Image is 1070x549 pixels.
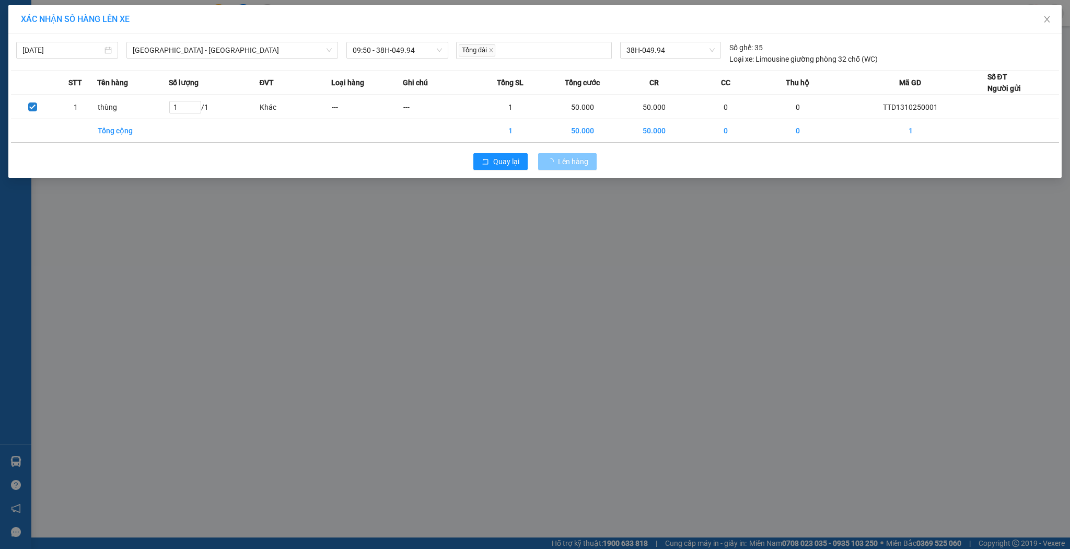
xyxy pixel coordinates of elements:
span: XÁC NHẬN SỐ HÀNG LÊN XE [21,14,130,24]
td: 50.000 [618,95,690,119]
td: Tổng cộng [97,119,169,143]
span: down [326,47,332,53]
span: 09:50 - 38H-049.94 [353,42,442,58]
td: Khác [259,95,331,119]
span: ĐVT [259,77,274,88]
span: Loại xe: [729,53,754,65]
td: --- [403,95,474,119]
span: STT [68,77,82,88]
td: 1 [834,119,987,143]
span: Số ghế: [729,42,753,53]
span: Tổng SL [497,77,524,88]
td: 0 [762,119,833,143]
span: close [1043,15,1051,24]
td: --- [331,95,403,119]
td: 0 [690,119,762,143]
span: Loại hàng [331,77,364,88]
span: 38H-049.94 [626,42,715,58]
span: CR [649,77,659,88]
button: Lên hàng [538,153,597,170]
span: Ghi chú [403,77,428,88]
td: / 1 [169,95,259,119]
span: Tổng đài [459,44,495,56]
button: Close [1032,5,1062,35]
span: Tên hàng [97,77,128,88]
td: 50.000 [546,95,618,119]
span: loading [546,158,558,165]
td: 1 [475,119,546,143]
button: rollbackQuay lại [473,153,528,170]
div: Limousine giường phòng 32 chỗ (WC) [729,53,878,65]
span: Thu hộ [786,77,809,88]
span: Tổng cước [565,77,600,88]
div: 35 [729,42,763,53]
span: Hà Nội - Hà Tĩnh [133,42,332,58]
td: 0 [762,95,833,119]
span: Quay lại [493,156,519,167]
td: 1 [54,95,97,119]
td: TTD1310250001 [834,95,987,119]
input: 13/10/2025 [22,44,102,56]
span: CC [721,77,730,88]
span: Số lượng [169,77,199,88]
td: 1 [475,95,546,119]
span: Mã GD [899,77,921,88]
span: rollback [482,158,489,166]
span: Lên hàng [558,156,588,167]
div: Số ĐT Người gửi [987,71,1021,94]
td: 50.000 [618,119,690,143]
td: 50.000 [546,119,618,143]
td: thùng [97,95,169,119]
span: close [489,48,494,53]
td: 0 [690,95,762,119]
